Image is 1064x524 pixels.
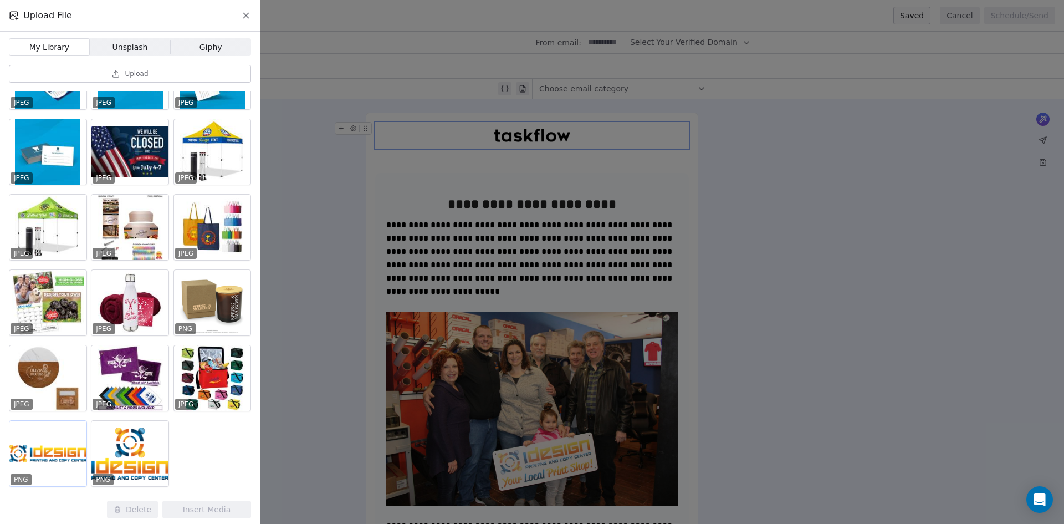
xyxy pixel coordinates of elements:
[107,501,158,518] button: Delete
[199,42,222,53] span: Giphy
[14,98,29,107] p: JPEG
[178,249,194,258] p: JPEG
[96,98,111,107] p: JPEG
[178,174,194,182] p: JPEG
[96,324,111,333] p: JPEG
[125,69,148,78] span: Upload
[14,324,29,333] p: JPEG
[96,400,111,409] p: JPEG
[96,249,111,258] p: JPEG
[14,400,29,409] p: JPEG
[178,324,193,333] p: PNG
[14,249,29,258] p: JPEG
[23,9,72,22] span: Upload File
[96,174,111,182] p: JPEG
[96,475,110,484] p: PNG
[178,98,194,107] p: JPEG
[1026,486,1053,513] div: Open Intercom Messenger
[112,42,148,53] span: Unsplash
[9,65,251,83] button: Upload
[14,174,29,182] p: JPEG
[162,501,251,518] button: Insert Media
[14,475,28,484] p: PNG
[178,400,194,409] p: JPEG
